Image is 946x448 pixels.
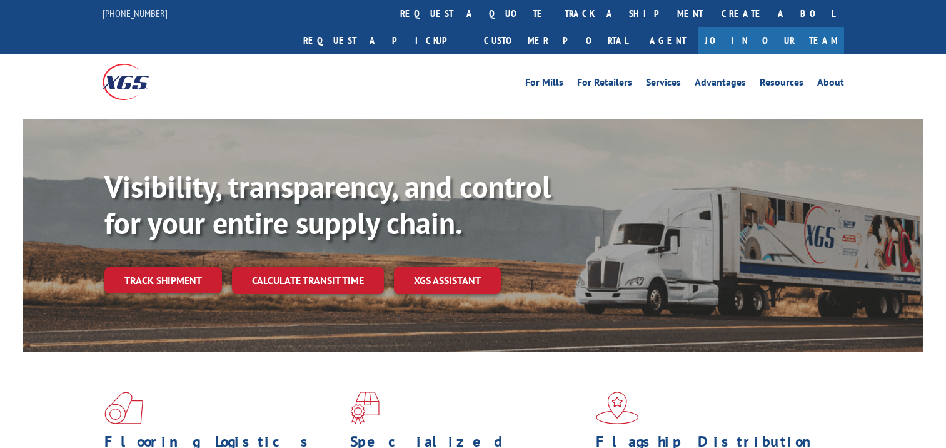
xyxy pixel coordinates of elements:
[760,78,803,91] a: Resources
[104,392,143,424] img: xgs-icon-total-supply-chain-intelligence-red
[698,27,844,54] a: Join Our Team
[394,267,501,294] a: XGS ASSISTANT
[103,7,168,19] a: [PHONE_NUMBER]
[817,78,844,91] a: About
[350,392,380,424] img: xgs-icon-focused-on-flooring-red
[695,78,746,91] a: Advantages
[596,392,639,424] img: xgs-icon-flagship-distribution-model-red
[646,78,681,91] a: Services
[637,27,698,54] a: Agent
[475,27,637,54] a: Customer Portal
[232,267,384,294] a: Calculate transit time
[525,78,563,91] a: For Mills
[104,167,551,242] b: Visibility, transparency, and control for your entire supply chain.
[577,78,632,91] a: For Retailers
[104,267,222,293] a: Track shipment
[294,27,475,54] a: Request a pickup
